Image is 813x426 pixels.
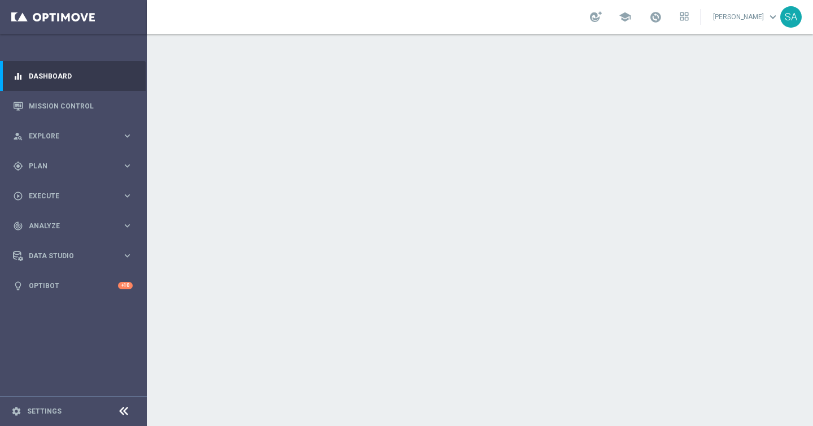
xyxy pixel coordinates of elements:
[13,221,122,231] div: Analyze
[13,191,122,201] div: Execute
[122,131,133,141] i: keyboard_arrow_right
[122,250,133,261] i: keyboard_arrow_right
[12,192,133,201] button: play_circle_outline Execute keyboard_arrow_right
[29,193,122,199] span: Execute
[767,11,779,23] span: keyboard_arrow_down
[619,11,631,23] span: school
[13,161,122,171] div: Plan
[122,220,133,231] i: keyboard_arrow_right
[13,281,23,291] i: lightbulb
[122,160,133,171] i: keyboard_arrow_right
[29,163,122,169] span: Plan
[13,131,23,141] i: person_search
[13,131,122,141] div: Explore
[13,271,133,301] div: Optibot
[122,190,133,201] i: keyboard_arrow_right
[29,253,122,259] span: Data Studio
[12,72,133,81] button: equalizer Dashboard
[13,221,23,231] i: track_changes
[13,91,133,121] div: Mission Control
[29,61,133,91] a: Dashboard
[13,161,23,171] i: gps_fixed
[118,282,133,289] div: +10
[13,251,122,261] div: Data Studio
[29,271,118,301] a: Optibot
[29,133,122,140] span: Explore
[12,281,133,290] button: lightbulb Optibot +10
[712,8,780,25] a: [PERSON_NAME]keyboard_arrow_down
[29,91,133,121] a: Mission Control
[12,102,133,111] button: Mission Control
[12,132,133,141] button: person_search Explore keyboard_arrow_right
[29,223,122,229] span: Analyze
[780,6,802,28] div: SA
[27,408,62,415] a: Settings
[12,251,133,260] button: Data Studio keyboard_arrow_right
[12,221,133,231] button: track_changes Analyze keyboard_arrow_right
[12,162,133,171] button: gps_fixed Plan keyboard_arrow_right
[13,71,23,81] i: equalizer
[11,406,21,416] i: settings
[13,191,23,201] i: play_circle_outline
[13,61,133,91] div: Dashboard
